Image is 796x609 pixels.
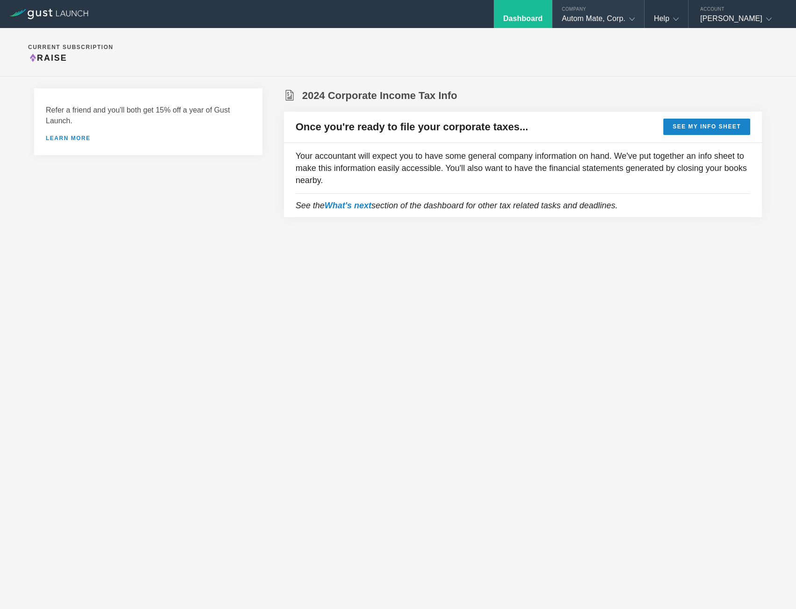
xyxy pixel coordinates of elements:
h2: Current Subscription [28,44,114,50]
a: Learn more [46,135,251,141]
em: See the section of the dashboard for other tax related tasks and deadlines. [296,201,618,210]
div: Dashboard [503,14,542,28]
button: See my info sheet [663,119,750,135]
div: [PERSON_NAME] [700,14,780,28]
p: Your accountant will expect you to have some general company information on hand. We've put toget... [296,150,750,186]
h2: 2024 Corporate Income Tax Info [302,89,457,102]
div: Autom Mate, Corp. [562,14,635,28]
a: What's next [325,201,371,210]
div: Help [654,14,679,28]
span: Raise [28,53,67,63]
h3: Refer a friend and you'll both get 15% off a year of Gust Launch. [46,105,251,126]
iframe: Chat Widget [749,564,796,609]
h2: Once you're ready to file your corporate taxes... [296,120,528,134]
